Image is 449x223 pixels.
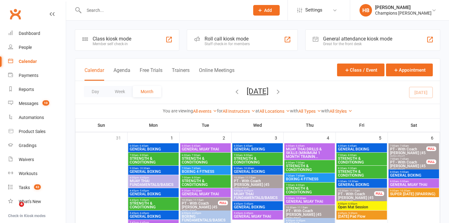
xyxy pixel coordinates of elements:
[180,119,232,132] th: Tue
[390,147,427,159] span: PT - With Coach [PERSON_NAME] (45 minutes)
[323,36,392,42] div: General attendance kiosk mode
[338,147,386,151] span: GENERAL BOXING
[295,174,305,177] span: - 7:45am
[234,202,282,205] span: 4:45pm
[129,189,177,192] span: 4:45pm
[234,167,282,170] span: 9:30am
[234,212,282,215] span: 5:45pm
[217,108,223,113] strong: for
[138,145,148,147] span: - 6:45am
[8,97,66,111] a: Messages 10
[8,26,66,40] a: Dashboard
[338,205,386,209] span: Open Mat Session
[138,154,148,157] span: - 8:00am
[19,185,30,190] div: Tasks
[116,132,127,143] div: 31
[129,199,177,202] span: 4:45pm
[286,187,334,194] span: STRENGTH & CONDITIONING
[139,212,149,215] span: - 6:45pm
[163,108,193,113] strong: You are viewing
[19,31,40,36] div: Dashboard
[129,170,177,173] span: GENERAL BOXING
[296,206,308,209] span: - 11:15am
[286,161,334,164] span: 6:00am
[338,157,386,164] span: STRENGTH & CONDITIONING
[347,167,357,170] span: - 9:30am
[390,173,438,177] span: GENERAL BOXING
[139,199,149,202] span: - 5:45pm
[426,146,436,151] div: FULL
[129,215,177,218] span: GENERAL BOXING
[386,64,433,76] button: Appointment
[8,181,66,195] a: Tasks 43
[129,176,177,179] span: 4:00pm
[181,147,229,151] span: GENERAL MUAY THAI
[337,64,384,76] button: Class / Event
[426,159,436,164] div: FULL
[253,5,280,16] button: Add
[234,205,282,209] span: GENERAL BOXING
[286,174,334,177] span: 7:00am
[234,176,282,179] span: 10:30am
[338,215,386,218] span: [DATE] Pad Flow
[8,83,66,97] a: Reports
[399,180,409,183] span: - 9:00am
[139,176,149,179] span: - 4:45pm
[181,202,218,213] span: PT - With Coach [PERSON_NAME] (45 minutes)
[286,177,334,181] span: BOXING 4 FITNESS
[19,129,46,134] div: Product Sales
[243,202,253,205] span: - 5:45pm
[19,202,24,207] span: 4
[243,189,253,192] span: - 4:45pm
[286,209,334,220] span: PT - With Coach [PERSON_NAME] (45 minutes)
[181,179,229,187] span: STRENGTH & CONDITIONING
[172,67,190,81] button: Trainers
[286,197,334,200] span: 9:30am
[8,55,66,69] a: Calendar
[338,202,386,205] span: 4:00pm
[193,109,217,114] a: All events
[8,195,66,209] a: What's New
[191,176,200,179] span: - 8:00am
[133,86,161,97] button: Month
[19,171,37,176] div: Workouts
[360,4,372,17] div: HB
[191,189,202,192] span: - 10:30am
[19,199,41,204] div: What's New
[19,143,36,148] div: Gradings
[84,86,107,97] button: Day
[330,109,352,114] a: All Styles
[129,192,177,196] span: GENERAL BOXING
[223,109,255,114] a: All Instructors
[390,189,438,192] span: 9:00am
[255,108,259,113] strong: at
[295,184,305,187] span: - 8:00am
[347,145,357,147] span: - 6:45am
[243,212,253,215] span: - 6:45pm
[347,180,358,183] span: - 10:30am
[244,176,256,179] span: - 11:15am
[390,145,427,147] span: 7:00am
[347,154,357,157] span: - 8:00am
[234,189,282,192] span: 4:00pm
[181,157,229,164] span: STRENGTH & CONDITIONING
[129,154,177,157] span: 7:00am
[243,167,254,170] span: - 10:30am
[336,119,388,132] th: Fri
[19,59,37,64] div: Calendar
[82,6,245,15] input: Search...
[8,139,66,153] a: Gradings
[19,87,34,92] div: Reports
[338,145,386,147] span: 6:00am
[399,189,410,192] span: - 10:30am
[129,179,177,187] span: MUAY THAI FUNDAMENTALS/BASICS
[390,180,438,183] span: 8:00am
[338,154,386,157] span: 7:00am
[390,183,438,187] span: GENERAL MUAY THAI
[305,3,322,17] span: Settings
[298,109,321,114] a: All Types
[374,191,384,196] div: FULL
[19,157,34,162] div: Waivers
[388,119,440,132] th: Sat
[93,42,131,46] div: Member self check-in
